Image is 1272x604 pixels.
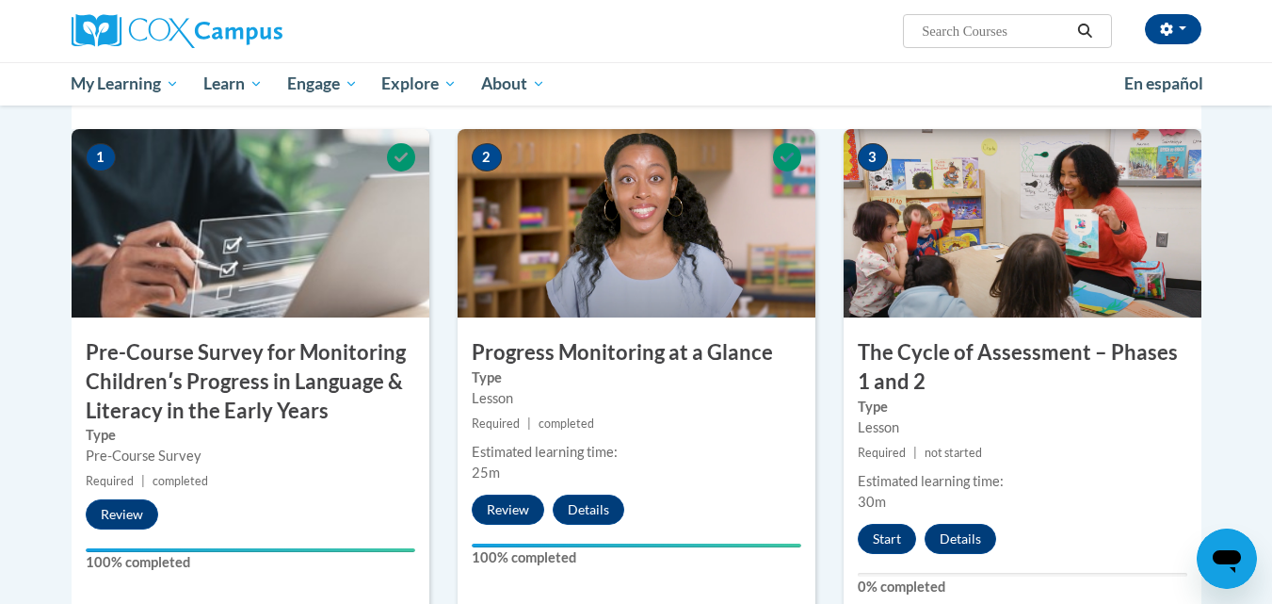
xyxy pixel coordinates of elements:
[913,446,917,460] span: |
[458,129,815,318] img: Course Image
[72,14,282,48] img: Cox Campus
[86,143,116,171] span: 1
[1071,20,1099,42] button: Search
[858,524,916,554] button: Start
[86,548,415,552] div: Your progress
[1197,529,1257,589] iframe: Button to launch messaging window
[920,20,1071,42] input: Search Courses
[86,425,415,446] label: Type
[153,474,208,488] span: completed
[472,544,801,547] div: Your progress
[539,416,594,431] span: completed
[858,417,1187,438] div: Lesson
[858,446,906,460] span: Required
[472,465,500,481] span: 25m
[844,338,1201,397] h3: The Cycle of Assessment – Phases 1 and 2
[86,552,415,573] label: 100% completed
[472,143,502,171] span: 2
[858,577,1187,597] label: 0% completed
[43,62,1230,106] div: Main menu
[381,73,457,95] span: Explore
[858,471,1187,492] div: Estimated learning time:
[472,388,801,409] div: Lesson
[858,494,886,510] span: 30m
[71,73,179,95] span: My Learning
[275,62,370,106] a: Engage
[141,474,145,488] span: |
[1112,64,1216,104] a: En español
[86,499,158,530] button: Review
[858,397,1187,417] label: Type
[469,62,557,106] a: About
[472,367,801,388] label: Type
[472,442,801,463] div: Estimated learning time:
[72,14,429,48] a: Cox Campus
[72,338,429,425] h3: Pre-Course Survey for Monitoring Childrenʹs Progress in Language & Literacy in the Early Years
[844,129,1201,318] img: Course Image
[458,338,815,367] h3: Progress Monitoring at a Glance
[191,62,275,106] a: Learn
[481,73,545,95] span: About
[1124,73,1203,93] span: En español
[472,416,520,431] span: Required
[1145,14,1201,44] button: Account Settings
[925,524,996,554] button: Details
[59,62,192,106] a: My Learning
[369,62,469,106] a: Explore
[925,446,982,460] span: not started
[472,495,544,525] button: Review
[527,416,531,431] span: |
[287,73,358,95] span: Engage
[86,474,134,488] span: Required
[472,547,801,568] label: 100% completed
[553,495,624,525] button: Details
[86,446,415,466] div: Pre-Course Survey
[72,129,429,318] img: Course Image
[858,143,888,171] span: 3
[203,73,263,95] span: Learn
